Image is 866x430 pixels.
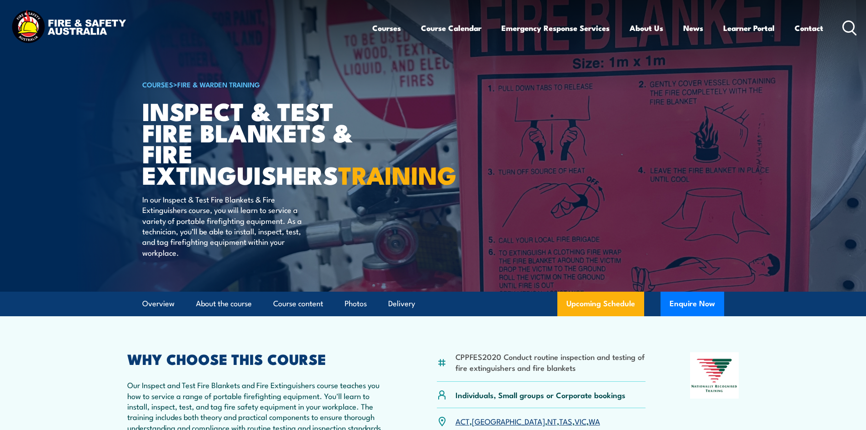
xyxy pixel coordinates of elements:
a: Course content [273,292,323,316]
strong: TRAINING [338,155,456,193]
a: Upcoming Schedule [557,292,644,316]
a: WA [589,415,600,426]
a: COURSES [142,79,173,89]
a: TAS [559,415,572,426]
a: Photos [345,292,367,316]
h1: Inspect & Test Fire Blankets & Fire Extinguishers [142,100,367,185]
a: Learner Portal [723,16,775,40]
h2: WHY CHOOSE THIS COURSE [127,352,393,365]
img: Nationally Recognised Training logo. [690,352,739,399]
li: CPPFES2020 Conduct routine inspection and testing of fire extinguishers and fire blankets [456,351,646,373]
a: Courses [372,16,401,40]
a: Emergency Response Services [501,16,610,40]
a: Course Calendar [421,16,481,40]
a: VIC [575,415,586,426]
a: Delivery [388,292,415,316]
a: About the course [196,292,252,316]
a: ACT [456,415,470,426]
a: NT [547,415,557,426]
p: , , , , , [456,416,600,426]
p: Individuals, Small groups or Corporate bookings [456,390,626,400]
button: Enquire Now [661,292,724,316]
p: In our Inspect & Test Fire Blankets & Fire Extinguishers course, you will learn to service a vari... [142,194,308,258]
a: News [683,16,703,40]
a: Contact [795,16,823,40]
a: Fire & Warden Training [177,79,260,89]
a: [GEOGRAPHIC_DATA] [472,415,545,426]
a: About Us [630,16,663,40]
h6: > [142,79,367,90]
a: Overview [142,292,175,316]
